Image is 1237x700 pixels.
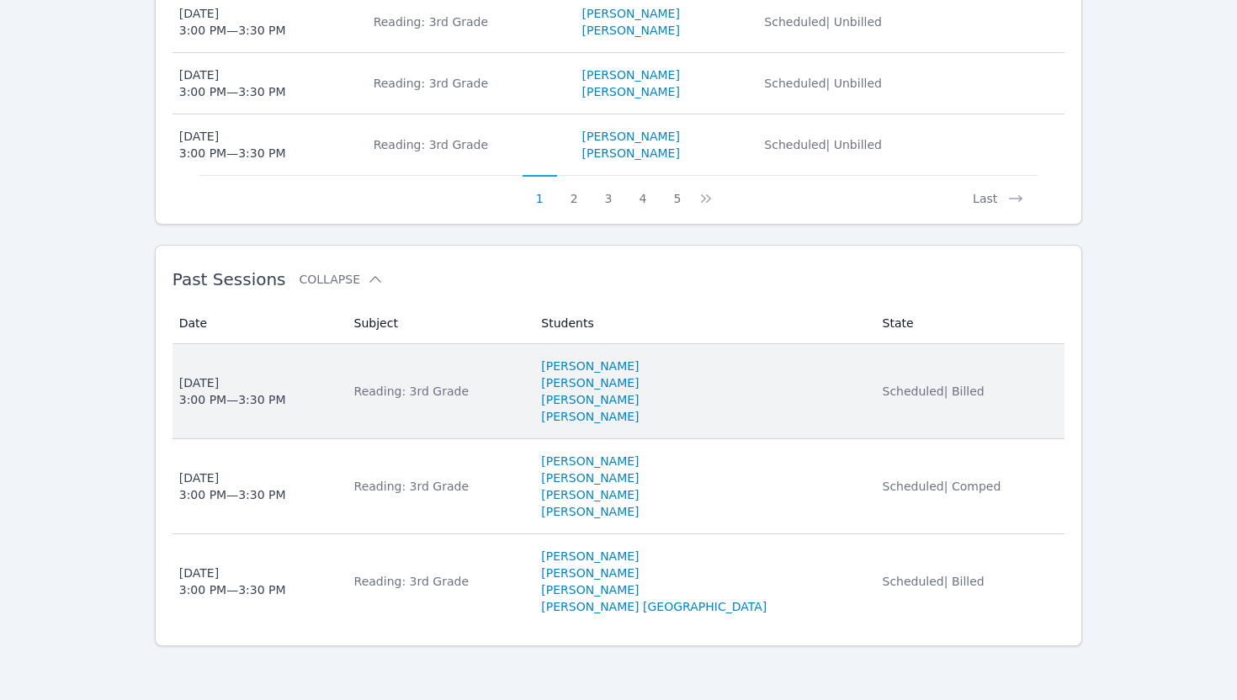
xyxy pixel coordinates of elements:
a: [PERSON_NAME] [GEOGRAPHIC_DATA] [541,598,767,615]
tr: [DATE]3:00 PM—3:30 PMReading: 3rd Grade[PERSON_NAME][PERSON_NAME][PERSON_NAME][PERSON_NAME]Schedu... [173,439,1065,534]
div: Reading: 3rd Grade [374,136,562,153]
div: Reading: 3rd Grade [354,383,522,400]
a: [PERSON_NAME] [541,469,639,486]
th: State [873,303,1065,344]
div: [DATE] 3:00 PM — 3:30 PM [179,128,286,162]
a: [PERSON_NAME] [582,83,680,100]
button: 4 [625,175,660,207]
div: [DATE] 3:00 PM — 3:30 PM [179,5,286,39]
div: Reading: 3rd Grade [354,478,522,495]
a: [PERSON_NAME] [541,358,639,374]
a: [PERSON_NAME] [541,391,639,408]
div: [DATE] 3:00 PM — 3:30 PM [179,374,286,408]
a: [PERSON_NAME] [541,486,639,503]
a: [PERSON_NAME] [541,581,639,598]
button: Collapse [300,271,384,288]
span: Scheduled | Billed [883,384,985,398]
span: Scheduled | Billed [883,575,985,588]
th: Students [531,303,872,344]
button: 2 [557,175,592,207]
button: 1 [523,175,557,207]
tr: [DATE]3:00 PM—3:30 PMReading: 3rd Grade[PERSON_NAME][PERSON_NAME][PERSON_NAME][PERSON_NAME] [GEOG... [173,534,1065,628]
div: [DATE] 3:00 PM — 3:30 PM [179,66,286,100]
a: [PERSON_NAME] [541,453,639,469]
tr: [DATE]3:00 PM—3:30 PMReading: 3rd Grade[PERSON_NAME][PERSON_NAME][PERSON_NAME][PERSON_NAME]Schedu... [173,344,1065,439]
a: [PERSON_NAME] [541,408,639,425]
th: Date [173,303,344,344]
tr: [DATE]3:00 PM—3:30 PMReading: 3rd Grade[PERSON_NAME][PERSON_NAME]Scheduled| Unbilled [173,114,1065,175]
a: [PERSON_NAME] [582,22,680,39]
a: [PERSON_NAME] [541,503,639,520]
button: 3 [592,175,626,207]
span: Scheduled | Unbilled [764,138,882,151]
a: [PERSON_NAME] [582,66,680,83]
button: 5 [660,175,694,207]
div: [DATE] 3:00 PM — 3:30 PM [179,565,286,598]
div: Reading: 3rd Grade [354,573,522,590]
a: [PERSON_NAME] [582,128,680,145]
div: Reading: 3rd Grade [374,75,562,92]
span: Scheduled | Comped [883,480,1001,493]
tr: [DATE]3:00 PM—3:30 PMReading: 3rd Grade[PERSON_NAME][PERSON_NAME]Scheduled| Unbilled [173,53,1065,114]
div: [DATE] 3:00 PM — 3:30 PM [179,469,286,503]
a: [PERSON_NAME] [541,548,639,565]
th: Subject [344,303,532,344]
a: [PERSON_NAME] [582,145,680,162]
div: Reading: 3rd Grade [374,13,562,30]
span: Past Sessions [173,269,286,289]
a: [PERSON_NAME] [582,5,680,22]
span: Scheduled | Unbilled [764,15,882,29]
span: Scheduled | Unbilled [764,77,882,90]
button: Last [959,175,1038,207]
a: [PERSON_NAME] [541,565,639,581]
a: [PERSON_NAME] [541,374,639,391]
